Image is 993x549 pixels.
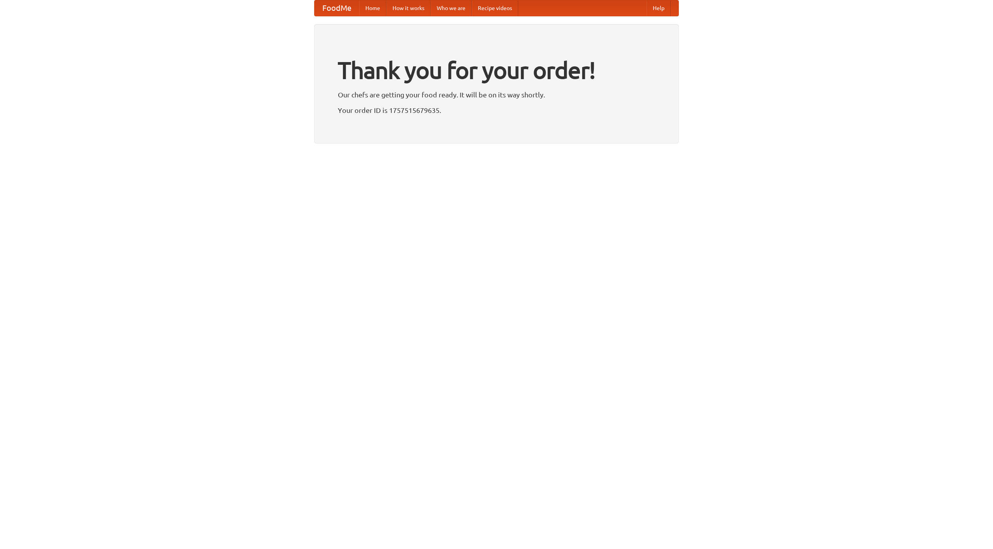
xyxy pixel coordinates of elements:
a: Help [647,0,671,16]
a: Who we are [431,0,472,16]
a: FoodMe [315,0,359,16]
a: Home [359,0,386,16]
p: Our chefs are getting your food ready. It will be on its way shortly. [338,89,655,100]
a: Recipe videos [472,0,518,16]
p: Your order ID is 1757515679635. [338,104,655,116]
a: How it works [386,0,431,16]
h1: Thank you for your order! [338,52,655,89]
